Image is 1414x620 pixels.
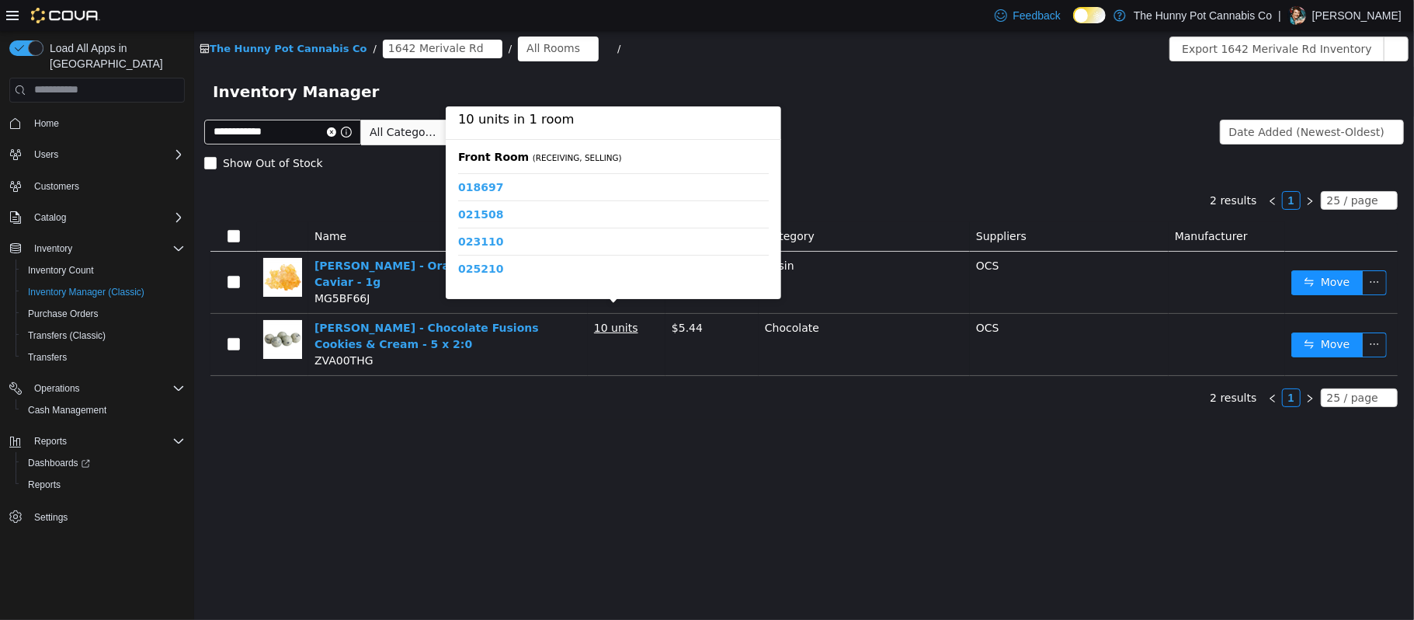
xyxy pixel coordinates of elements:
[22,283,151,301] a: Inventory Manager (Classic)
[1069,160,1088,179] li: Previous Page
[1190,5,1214,30] button: icon: ellipsis
[22,475,185,494] span: Reports
[147,96,158,106] i: icon: info-circle
[22,326,112,345] a: Transfers (Classic)
[23,126,135,138] span: Show Out of Stock
[22,401,185,420] span: Cash Management
[22,348,185,367] span: Transfers
[1111,165,1120,175] i: icon: right
[28,432,185,451] span: Reports
[22,454,185,472] span: Dashboards
[1111,363,1120,372] i: icon: right
[28,507,185,526] span: Settings
[28,239,78,258] button: Inventory
[264,120,335,132] a: Front Room
[16,281,191,303] button: Inventory Manager (Classic)
[28,351,67,364] span: Transfers
[1088,160,1107,179] li: 1
[179,12,182,23] span: /
[31,8,100,23] img: Cova
[5,12,172,23] a: icon: shopThe Hunny Pot Cannabis Co
[264,148,575,164] span: - 0 units
[34,382,80,395] span: Operations
[22,326,185,345] span: Transfers (Classic)
[16,303,191,325] button: Purchase Orders
[1107,357,1125,376] li: Next Page
[264,79,575,99] h3: 10 units in 1 room
[1187,362,1197,373] i: icon: down
[69,227,108,266] img: Lord Jones - Orange Velvet Live Resin Caviar - 1g hero shot
[264,176,309,190] a: 021508
[22,305,185,323] span: Purchase Orders
[264,230,575,246] span: - 8 units
[332,5,386,29] div: All Rooms
[3,505,191,528] button: Settings
[1013,8,1061,23] span: Feedback
[3,378,191,399] button: Operations
[28,379,185,398] span: Operations
[1133,161,1184,178] div: 25 / page
[28,286,144,298] span: Inventory Manager (Classic)
[1134,6,1272,25] p: The Hunny Pot Cannabis Co
[43,40,185,71] span: Load All Apps in [GEOGRAPHIC_DATA]
[28,176,185,196] span: Customers
[782,291,805,303] span: OCS
[1073,23,1074,24] span: Dark Mode
[34,117,59,130] span: Home
[34,511,68,524] span: Settings
[5,12,16,23] i: icon: shop
[565,221,776,283] td: Resin
[264,120,575,137] span: - 0 units
[1168,301,1193,326] button: icon: ellipsis
[1073,7,1106,23] input: Dark Mode
[16,347,191,368] button: Transfers
[28,479,61,491] span: Reports
[264,202,575,218] span: - 2 units
[1097,301,1169,326] button: icon: swapMove
[3,430,191,452] button: Reports
[565,283,776,345] td: Chocolate
[1312,6,1402,25] p: [PERSON_NAME]
[28,239,185,258] span: Inventory
[28,404,106,416] span: Cash Management
[356,175,367,191] div: Copy
[1069,357,1088,376] li: Previous Page
[9,106,185,569] nav: Complex example
[22,475,67,494] a: Reports
[194,9,290,26] span: 1642 Merivale Rd
[120,261,175,273] span: MG5BF66J
[22,261,100,280] a: Inventory Count
[400,291,444,303] u: 10 units
[981,199,1054,211] span: Manufacturer
[28,113,185,133] span: Home
[22,261,185,280] span: Inventory Count
[28,145,64,164] button: Users
[782,228,805,241] span: OCS
[175,93,246,109] span: All Categories
[22,283,185,301] span: Inventory Manager (Classic)
[16,399,191,421] button: Cash Management
[1074,165,1083,175] i: icon: left
[16,452,191,474] a: Dashboards
[1089,161,1106,178] a: 1
[3,144,191,165] button: Users
[34,180,79,193] span: Customers
[571,199,620,211] span: Category
[19,48,195,73] span: Inventory Manager
[3,112,191,134] button: Home
[1191,96,1200,107] i: icon: down
[1089,358,1106,375] a: 1
[1035,89,1190,113] div: Date Added (Newest-Oldest)
[34,211,66,224] span: Catalog
[16,474,191,496] button: Reports
[28,308,99,320] span: Purchase Orders
[22,454,96,472] a: Dashboards
[28,114,65,133] a: Home
[120,199,152,211] span: Name
[34,435,67,448] span: Reports
[22,348,73,367] a: Transfers
[28,208,185,227] span: Catalog
[16,259,191,281] button: Inventory Count
[356,177,367,188] i: icon: copy
[975,5,1190,30] button: Export 1642 Merivale Rd Inventory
